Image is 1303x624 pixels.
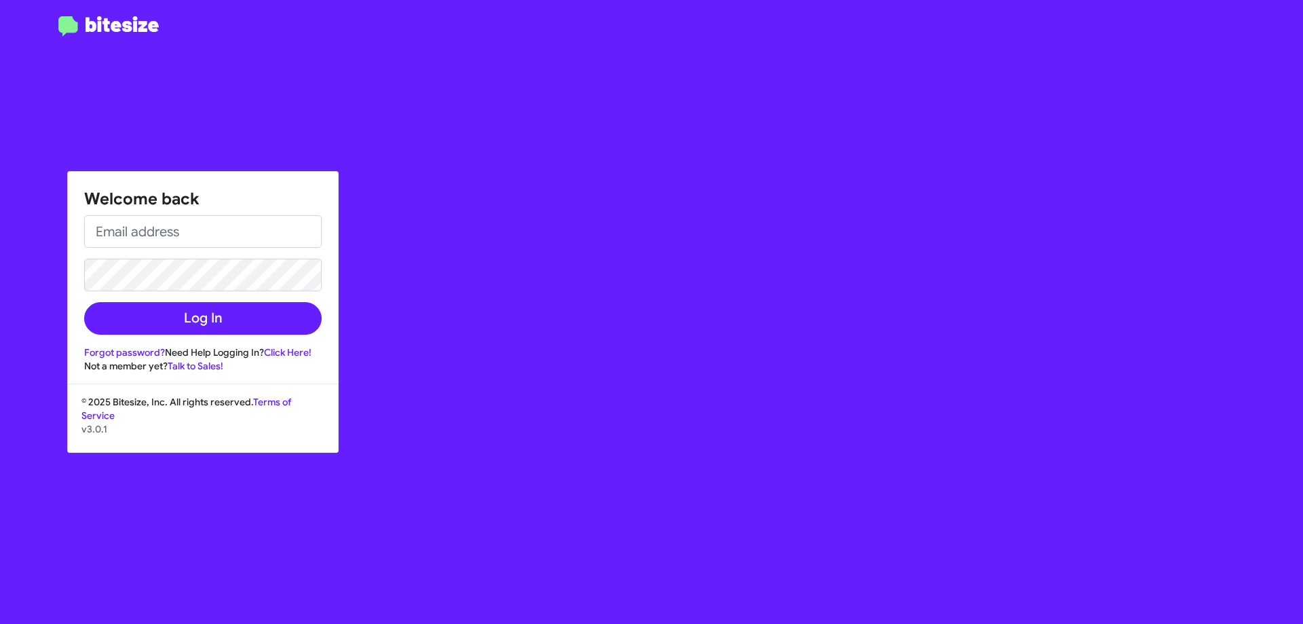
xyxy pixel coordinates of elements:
a: Forgot password? [84,346,165,359]
h1: Welcome back [84,188,322,210]
a: Talk to Sales! [168,360,223,372]
button: Log In [84,302,322,335]
a: Click Here! [264,346,311,359]
input: Email address [84,215,322,248]
div: Need Help Logging In? [84,346,322,359]
div: Not a member yet? [84,359,322,373]
p: v3.0.1 [81,422,324,436]
div: © 2025 Bitesize, Inc. All rights reserved. [68,395,338,452]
